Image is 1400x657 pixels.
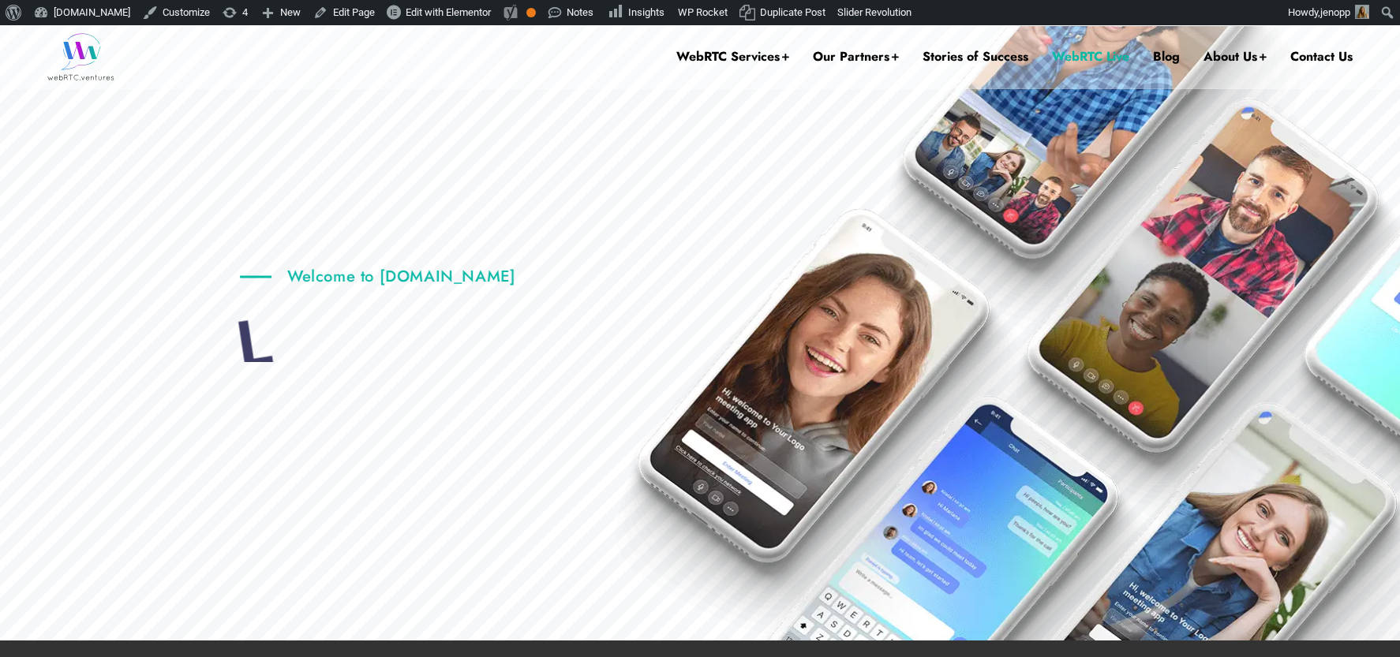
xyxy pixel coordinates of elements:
[231,307,273,382] div: L
[240,267,515,286] p: Welcome to [DOMAIN_NAME]
[526,8,536,17] div: OK
[47,33,114,80] img: WebRTC.ventures
[923,25,1028,88] a: Stories of Success
[1203,25,1267,88] a: About Us
[676,25,789,88] a: WebRTC Services
[406,6,491,18] span: Edit with Elementor
[1320,6,1350,18] span: jenopp
[238,361,684,406] span: Our WebRTC experts build, integrate, assess, test, and deploy live video and chat applications fo...
[1052,25,1129,88] a: WebRTC Live
[813,25,899,88] a: Our Partners
[1290,25,1353,88] a: Contact Us
[837,6,911,18] span: Slider Revolution
[1153,25,1180,88] a: Blog
[628,6,664,18] span: Insights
